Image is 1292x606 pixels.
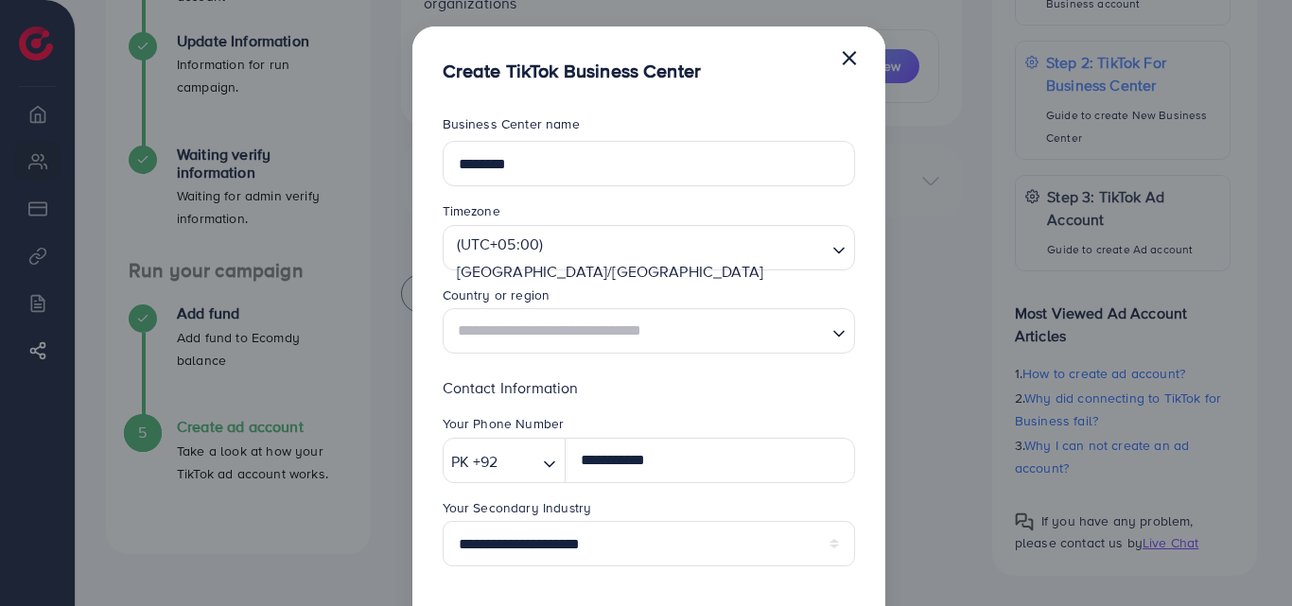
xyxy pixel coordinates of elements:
[443,376,855,399] p: Contact Information
[443,308,855,354] div: Search for option
[443,498,592,517] label: Your Secondary Industry
[451,289,825,319] input: Search for option
[503,447,535,476] input: Search for option
[443,114,855,141] legend: Business Center name
[443,201,500,220] label: Timezone
[443,57,702,84] h5: Create TikTok Business Center
[443,438,567,483] div: Search for option
[451,448,469,476] span: PK
[473,448,498,476] span: +92
[443,414,565,433] label: Your Phone Number
[443,286,550,304] label: Country or region
[451,314,825,349] input: Search for option
[443,225,855,270] div: Search for option
[840,38,859,76] button: Close
[453,231,823,286] span: (UTC+05:00) [GEOGRAPHIC_DATA]/[GEOGRAPHIC_DATA]
[1212,521,1278,592] iframe: Chat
